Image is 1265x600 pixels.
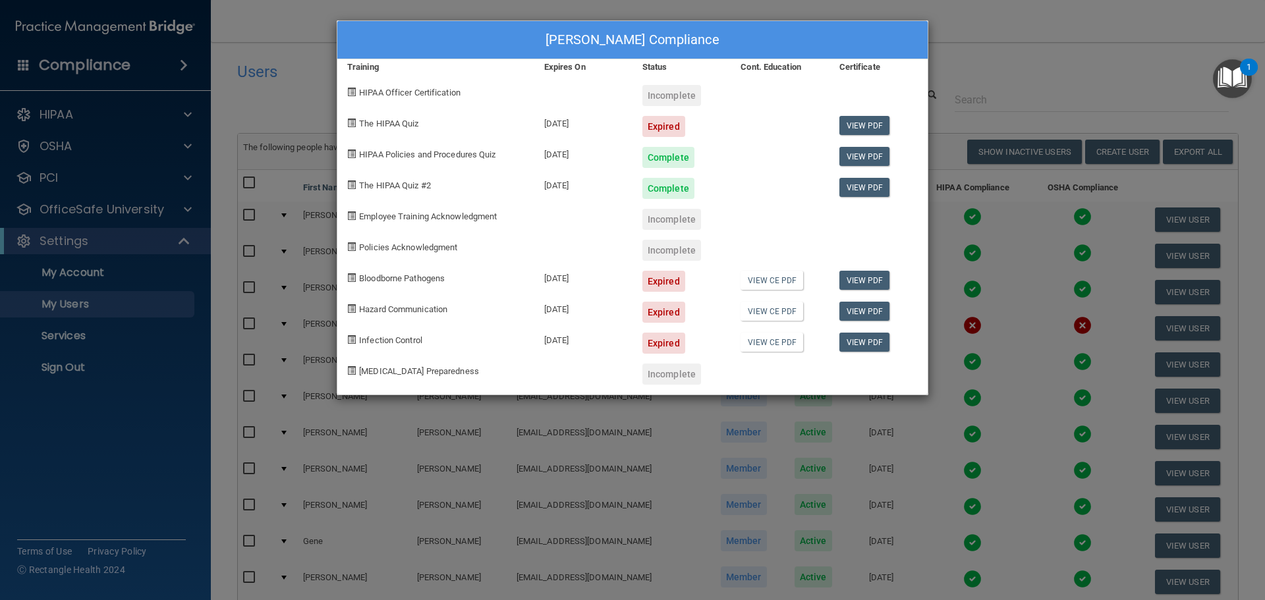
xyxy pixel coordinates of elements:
div: Incomplete [642,364,701,385]
a: View CE PDF [741,333,803,352]
div: [DATE] [534,137,632,168]
div: Expired [642,333,685,354]
div: Expires On [534,59,632,75]
span: The HIPAA Quiz #2 [359,180,431,190]
a: View PDF [839,302,890,321]
div: Complete [642,147,694,168]
iframe: Drift Widget Chat Controller [1037,506,1249,559]
div: Complete [642,178,694,199]
span: Policies Acknowledgment [359,242,457,252]
div: [PERSON_NAME] Compliance [337,21,928,59]
a: View CE PDF [741,271,803,290]
span: Employee Training Acknowledgment [359,211,497,221]
span: Bloodborne Pathogens [359,273,445,283]
div: Expired [642,302,685,323]
div: Expired [642,116,685,137]
span: Infection Control [359,335,422,345]
a: View CE PDF [741,302,803,321]
span: The HIPAA Quiz [359,119,418,128]
div: [DATE] [534,168,632,199]
a: View PDF [839,178,890,197]
div: [DATE] [534,323,632,354]
a: View PDF [839,116,890,135]
div: Incomplete [642,240,701,261]
span: Hazard Communication [359,304,447,314]
div: [DATE] [534,106,632,137]
button: Open Resource Center, 1 new notification [1213,59,1252,98]
a: View PDF [839,333,890,352]
span: HIPAA Officer Certification [359,88,461,97]
div: Incomplete [642,209,701,230]
div: Training [337,59,534,75]
div: [DATE] [534,261,632,292]
div: Incomplete [642,85,701,106]
div: Cont. Education [731,59,829,75]
div: 1 [1247,67,1251,84]
div: Expired [642,271,685,292]
div: Status [632,59,731,75]
span: HIPAA Policies and Procedures Quiz [359,150,495,159]
span: [MEDICAL_DATA] Preparedness [359,366,479,376]
a: View PDF [839,271,890,290]
a: View PDF [839,147,890,166]
div: Certificate [829,59,928,75]
div: [DATE] [534,292,632,323]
